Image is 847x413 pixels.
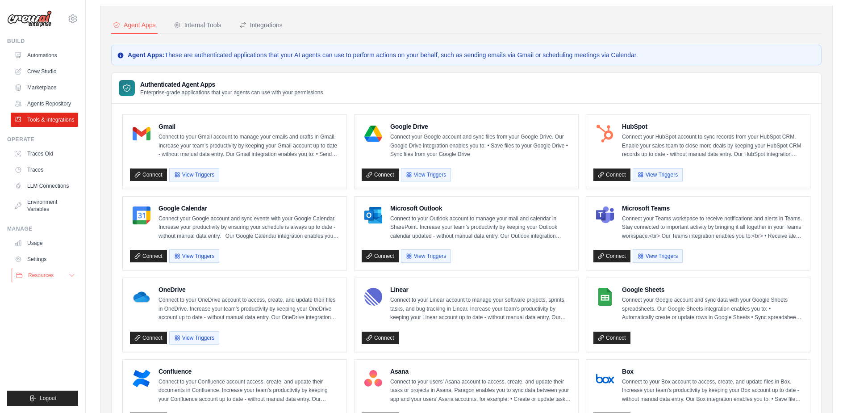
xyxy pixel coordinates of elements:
[238,17,284,34] button: Integrations
[593,250,630,262] a: Connect
[622,133,803,159] p: Connect your HubSpot account to sync records from your HubSpot CRM. Enable your sales team to clo...
[622,296,803,322] p: Connect your Google account and sync data with your Google Sheets spreadsheets. Our Google Sheets...
[169,331,219,345] button: View Triggers
[113,21,156,29] div: Agent Apps
[169,249,219,263] button: View Triggers
[390,378,571,404] p: Connect to your users’ Asana account to access, create, and update their tasks or projects in Asa...
[364,206,382,224] img: Microsoft Outlook Logo
[7,225,78,232] div: Manage
[133,370,150,388] img: Confluence Logo
[40,395,56,402] span: Logout
[362,169,399,181] a: Connect
[159,204,339,213] h4: Google Calendar
[28,272,54,279] span: Resources
[133,125,150,143] img: Gmail Logo
[390,133,571,159] p: Connect your Google account and sync files from your Google Drive. Our Google Drive integration e...
[130,250,167,262] a: Connect
[159,296,339,322] p: Connect to your OneDrive account to access, create, and update their files in OneDrive. Increase ...
[596,125,614,143] img: HubSpot Logo
[159,378,339,404] p: Connect to your Confluence account access, create, and update their documents in Confluence. Incr...
[364,370,382,388] img: Asana Logo
[596,370,614,388] img: Box Logo
[364,125,382,143] img: Google Drive Logo
[169,168,219,181] button: View Triggers
[596,288,614,306] img: Google Sheets Logo
[622,122,803,131] h4: HubSpot
[7,136,78,143] div: Operate
[133,288,150,306] img: OneDrive Logo
[596,206,614,224] img: Microsoft Teams Logo
[159,215,339,241] p: Connect your Google account and sync events with your Google Calendar. Increase your productivity...
[117,51,816,59] p: These are authenticated applications that your AI agents can use to perform actions on your behal...
[12,268,79,282] button: Resources
[239,21,283,29] div: Integrations
[633,168,683,181] button: View Triggers
[390,122,571,131] h4: Google Drive
[172,17,223,34] button: Internal Tools
[11,236,78,250] a: Usage
[130,169,167,181] a: Connect
[111,17,158,34] button: Agent Apps
[11,179,78,193] a: LLM Connections
[11,163,78,177] a: Traces
[159,133,339,159] p: Connect to your Gmail account to manage your emails and drafts in Gmail. Increase your team’s pro...
[140,80,323,89] h3: Authenticated Agent Apps
[174,21,221,29] div: Internal Tools
[362,250,399,262] a: Connect
[593,169,630,181] a: Connect
[159,367,339,376] h4: Confluence
[401,168,451,181] button: View Triggers
[401,249,451,263] button: View Triggers
[159,285,339,294] h4: OneDrive
[7,10,52,27] img: Logo
[11,64,78,79] a: Crew Studio
[593,332,630,344] a: Connect
[390,204,571,213] h4: Microsoft Outlook
[11,113,78,127] a: Tools & Integrations
[11,48,78,63] a: Automations
[622,367,803,376] h4: Box
[140,89,323,96] p: Enterprise-grade applications that your agents can use with your permissions
[7,391,78,406] button: Logout
[390,367,571,376] h4: Asana
[128,51,165,59] strong: Agent Apps:
[11,252,78,266] a: Settings
[159,122,339,131] h4: Gmail
[622,285,803,294] h4: Google Sheets
[130,332,167,344] a: Connect
[390,215,571,241] p: Connect to your Outlook account to manage your mail and calendar in SharePoint. Increase your tea...
[11,97,78,111] a: Agents Repository
[633,249,683,263] button: View Triggers
[11,80,78,95] a: Marketplace
[362,332,399,344] a: Connect
[364,288,382,306] img: Linear Logo
[622,204,803,213] h4: Microsoft Teams
[11,195,78,216] a: Environment Variables
[622,215,803,241] p: Connect your Teams workspace to receive notifications and alerts in Teams. Stay connected to impo...
[390,296,571,322] p: Connect to your Linear account to manage your software projects, sprints, tasks, and bug tracking...
[390,285,571,294] h4: Linear
[133,206,150,224] img: Google Calendar Logo
[7,38,78,45] div: Build
[622,378,803,404] p: Connect to your Box account to access, create, and update files in Box. Increase your team’s prod...
[11,147,78,161] a: Traces Old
